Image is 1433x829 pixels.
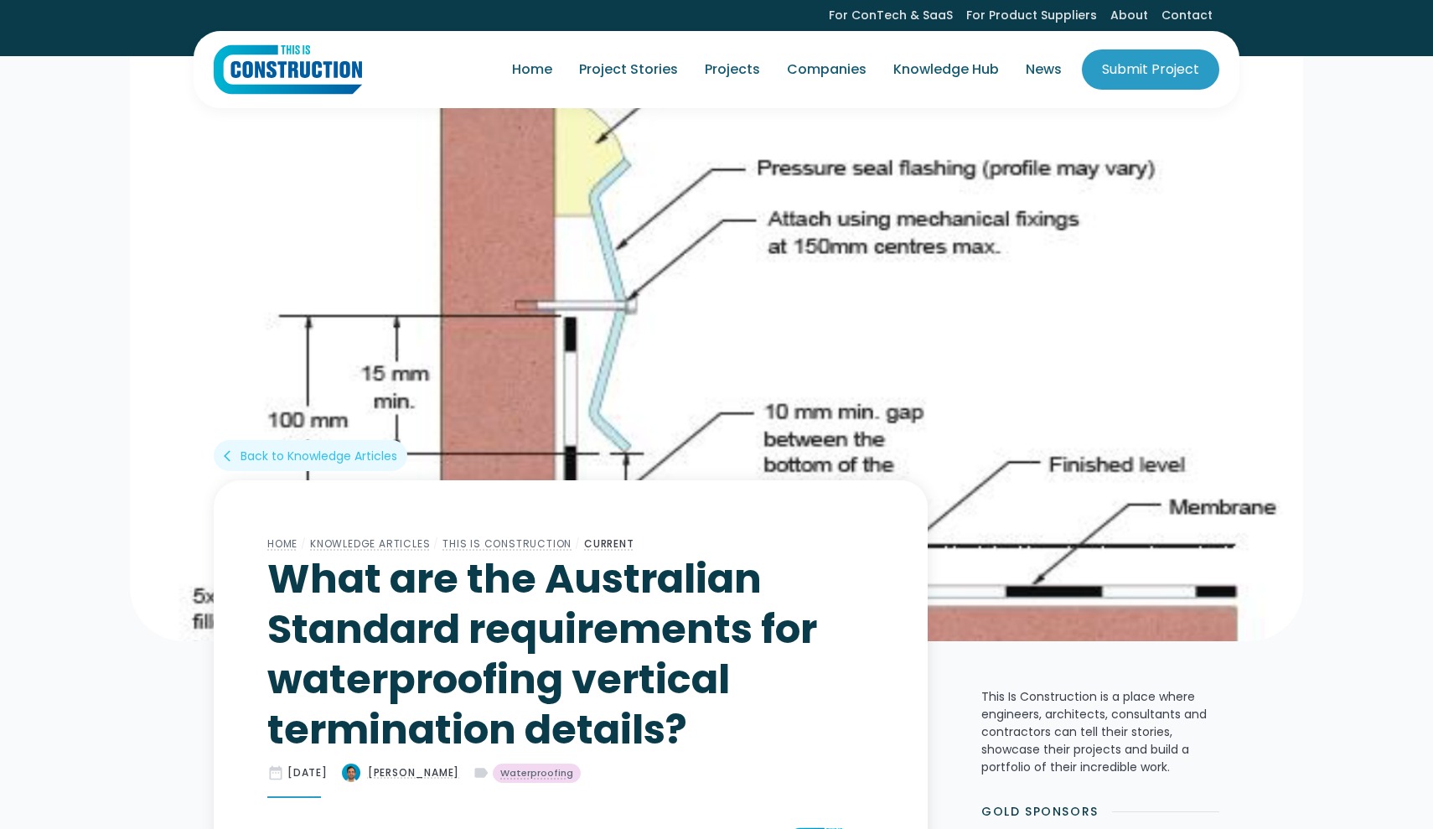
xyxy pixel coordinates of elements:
div: / [430,534,442,554]
img: What are the Australian Standard requirements for waterproofing vertical termination details? [130,54,1303,641]
div: date_range [267,764,284,781]
h1: What are the Australian Standard requirements for waterproofing vertical termination details? [267,554,874,755]
div: Back to Knowledge Articles [241,448,397,464]
a: Project Stories [566,46,691,93]
a: Knowledge Articles [310,536,430,551]
div: / [572,534,584,554]
a: This Is Construction [442,536,572,551]
a: Companies [773,46,880,93]
div: arrow_back_ios [224,448,237,464]
a: Waterproofing [493,764,581,784]
img: This Is Construction Logo [214,44,362,95]
a: arrow_back_iosBack to Knowledge Articles [214,440,407,471]
a: Projects [691,46,773,93]
h2: Gold Sponsors [981,803,1099,821]
div: label [473,764,489,781]
a: Home [499,46,566,93]
div: Waterproofing [500,766,573,780]
a: Knowledge Hub [880,46,1012,93]
a: home [214,44,362,95]
div: Submit Project [1102,60,1199,80]
div: [DATE] [287,765,328,780]
a: Current [584,536,634,551]
a: [PERSON_NAME] [341,763,459,783]
div: [PERSON_NAME] [368,765,459,780]
div: / [297,534,310,554]
p: This Is Construction is a place where engineers, architects, consultants and contractors can tell... [981,688,1219,776]
a: News [1012,46,1075,93]
a: Home [267,536,297,551]
img: What are the Australian Standard requirements for waterproofing vertical termination details? [341,763,361,783]
a: Submit Project [1082,49,1219,90]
